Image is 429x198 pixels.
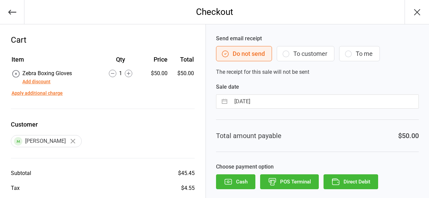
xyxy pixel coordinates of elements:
label: Customer [11,120,195,129]
div: $50.00 [143,69,168,78]
button: POS Terminal [260,174,319,189]
button: Direct Debit [324,174,378,189]
div: [PERSON_NAME] [11,135,82,147]
div: $45.45 [178,169,195,177]
label: Send email receipt [216,35,419,43]
button: Do not send [216,46,272,61]
button: Cash [216,174,255,189]
th: Qty [99,55,142,69]
div: Price [143,55,168,64]
div: Subtotal [11,169,31,177]
button: Apply additional charge [12,90,63,97]
label: Sale date [216,83,419,91]
div: Cart [11,34,195,46]
th: Total [170,55,194,69]
div: The receipt for this sale will not be sent [216,35,419,76]
div: 1 [99,69,142,78]
button: Add discount [22,78,51,85]
div: Tax [11,184,20,192]
button: To me [339,46,380,61]
th: Item [12,55,98,69]
button: To customer [277,46,334,61]
label: Choose payment option [216,163,419,171]
div: Total amount payable [216,131,281,141]
div: $4.55 [181,184,195,192]
td: $50.00 [170,69,194,86]
div: $50.00 [398,131,419,141]
span: Zebra Boxing Gloves [22,70,72,76]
